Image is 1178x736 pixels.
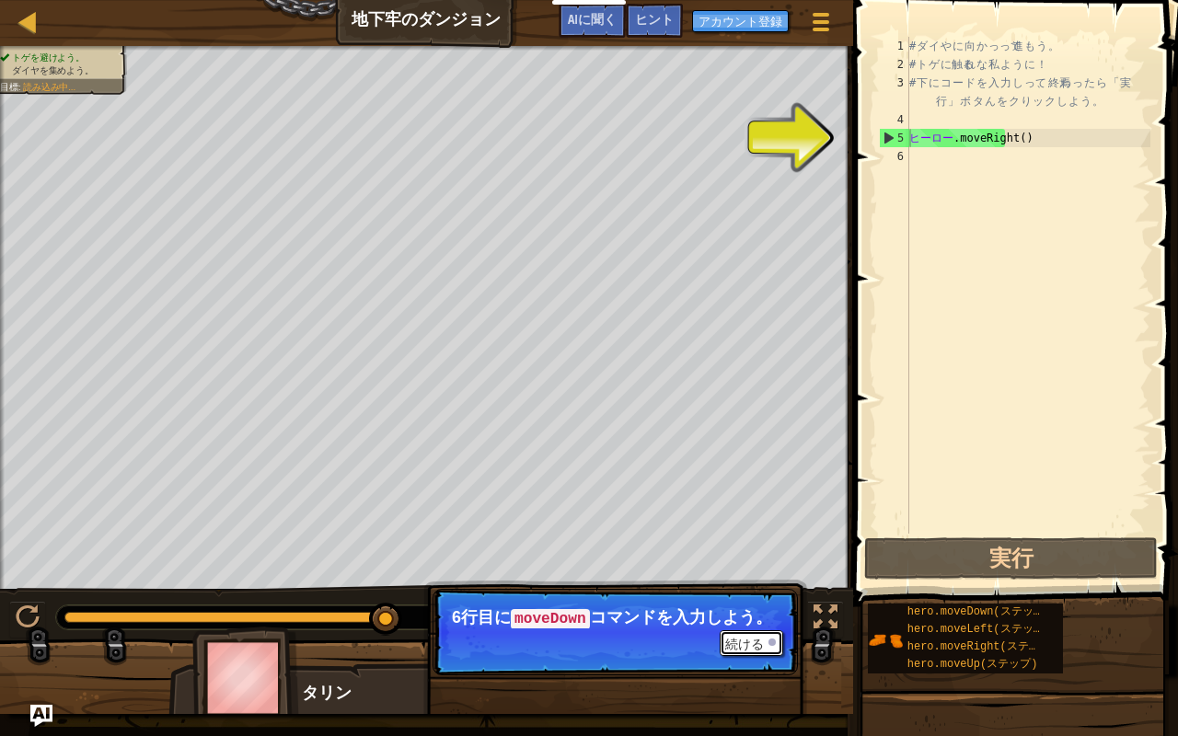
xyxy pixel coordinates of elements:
[807,601,844,638] button: 全画面表示を切り替える
[511,609,590,629] code: moveDown
[590,608,772,627] font: コマンドを入力しよう。
[798,4,844,47] button: ゲームメニューを見る
[30,705,52,727] button: AIに聞く
[897,76,904,89] font: 3
[192,627,299,729] img: thang_avatar_frame.png
[692,10,789,32] button: アカウント登録
[568,10,617,28] font: AIに聞く
[720,630,783,656] button: 続ける
[897,150,904,163] font: 6
[12,65,93,75] font: ダイヤを集めよう。
[18,82,21,92] font: :
[302,681,352,704] font: タリン
[897,40,904,52] font: 1
[699,13,782,29] font: アカウント登録
[868,623,903,658] img: portrait.png
[907,658,1038,671] font: hero.moveUp(ステップ)
[559,4,626,38] button: AIに聞く
[452,608,511,627] font: 6行目に
[897,132,904,144] font: 5
[864,537,1158,580] button: 実行
[23,82,75,92] font: 読み込み中...
[897,58,904,71] font: 2
[635,10,674,28] font: ヒント
[907,623,1051,636] font: hero.moveLeft(ステップ)
[897,113,904,126] font: 4
[725,637,764,651] font: 続ける
[907,640,1057,653] font: hero.moveRight(ステップ)
[907,605,1051,618] font: hero.moveDown(ステップ)
[9,601,46,638] button: Ctrl + P: Play
[12,52,84,63] font: トゲを避けよう。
